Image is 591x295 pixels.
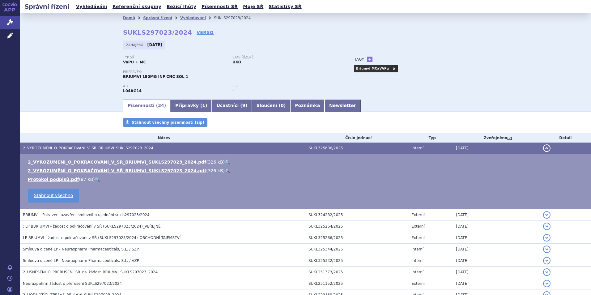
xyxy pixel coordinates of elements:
[281,103,284,108] span: 0
[28,177,79,182] a: Protokol podpisů.pdf
[543,268,551,276] button: detail
[147,43,162,47] strong: [DATE]
[123,118,207,127] a: Stáhnout všechny písemnosti (zip)
[212,100,252,112] a: Účastníci (9)
[123,60,146,64] strong: VaPÚ + MC
[408,133,453,143] th: Typ
[123,100,171,112] a: Písemnosti (34)
[411,281,424,286] span: Externí
[123,56,226,59] p: Typ SŘ:
[305,255,408,267] td: SUKL325332/2025
[453,267,540,278] td: [DATE]
[367,57,372,62] a: +
[411,213,424,217] span: Externí
[232,60,241,64] strong: UKO
[411,224,424,229] span: Externí
[197,29,214,36] a: VERSO
[305,209,408,221] td: SUKL324282/2025
[123,16,135,20] a: Domů
[23,247,139,251] span: Smlouva o ceně LP - Neuraxpharm Pharmaceuticals, S.L. / SZP
[411,270,423,274] span: Interní
[23,146,153,150] span: 2_VYROZUMĚNÍ_O_POKRAČOVÁNÍ_V_SŘ_BRIUMVI_SUKLS297023_2024
[241,2,265,11] a: Moje SŘ
[267,2,303,11] a: Statistiky SŘ
[305,278,408,289] td: SUKL251152/2025
[305,244,408,255] td: SUKL325344/2025
[232,84,336,88] p: RS:
[232,56,336,59] p: Stav řízení:
[123,84,226,88] p: ATC:
[305,133,408,143] th: Číslo jednací
[305,232,408,244] td: SUKL325266/2025
[23,270,158,274] span: 2_USNESENÍ_O_PŘERUŠENÍ_SŘ_na_žádost_BRIUMVI_SUKLS297023_2024
[354,56,364,63] h3: Tagy
[132,120,204,125] span: Stáhnout všechny písemnosti (zip)
[200,2,240,11] a: Písemnosti SŘ
[81,177,93,182] span: 87 kB
[208,168,223,173] span: 326 kB
[143,16,172,20] a: Správní řízení
[158,103,164,108] span: 34
[411,247,423,251] span: Interní
[411,259,423,263] span: Interní
[123,89,142,93] strong: UBLITUXIMAB
[23,224,160,229] span: : LP BBRIUMVI - žádost o pokračování v SŘ (SUKLS297023/2024)_VEŘEJNÉ
[225,168,230,173] a: 🔍
[123,29,192,36] strong: SUKLS297023/2024
[354,65,390,72] a: Briumvi MCaVAPu
[28,176,585,182] li: ( )
[453,255,540,267] td: [DATE]
[95,177,100,182] a: 🔍
[242,103,245,108] span: 9
[23,281,122,286] span: Neuraxpahrm žádost o přerušení SUKLS297023/2024
[325,100,361,112] a: Newsletter
[290,100,325,112] a: Poznámka
[111,2,163,11] a: Referenční skupiny
[20,133,305,143] th: Název
[453,209,540,221] td: [DATE]
[453,143,540,154] td: [DATE]
[507,136,512,140] abbr: (?)
[411,146,423,150] span: Interní
[305,267,408,278] td: SUKL251373/2025
[23,213,150,217] span: BRIUMVI - Potvrzení uzavření smluvního ujednání sukls297023/2024
[252,100,290,112] a: Sloučení (0)
[543,280,551,287] button: detail
[23,259,139,263] span: Smlouva o ceně LP - Neuraxpharm Pharmaceuticals, S.L. / VZP
[180,16,206,20] a: Vyhledávání
[123,70,342,74] p: Přípravek:
[543,223,551,230] button: detail
[543,211,551,219] button: detail
[28,168,585,174] li: ( )
[543,246,551,253] button: detail
[453,133,540,143] th: Zveřejněno
[208,160,223,165] span: 326 kB
[165,2,198,11] a: Běžící lhůty
[305,221,408,232] td: SUKL325264/2025
[453,232,540,244] td: [DATE]
[543,234,551,242] button: detail
[23,236,181,240] span: LP BRIUMVI - žádost o pokračování v SŘ (SUKLS297023/2024)_OBCHODNÍ TAJEMSTVÍ
[543,257,551,264] button: detail
[123,75,188,79] span: BRIUMVI 150MG INF CNC SOL 1
[20,2,74,11] h2: Správní řízení
[305,143,408,154] td: SUKL325606/2025
[540,133,591,143] th: Detail
[411,236,424,240] span: Externí
[202,103,205,108] span: 1
[74,2,109,11] a: Vyhledávání
[28,160,206,165] a: 2_VYROZUMENI_O_POKRACOVANI_V_SR_BRIUMVI_SUKLS297023_2024.pdf
[225,160,230,165] a: 🔍
[28,189,79,203] a: Stáhnout všechno
[28,159,585,165] li: ( )
[453,278,540,289] td: [DATE]
[126,42,146,47] span: Zahájeno:
[28,168,206,173] a: 2_VYROZUMĚNÍ_O_POKRAČOVÁNÍ_V_SŘ_BRIUMVI_SUKLS297023_2024.pdf
[543,144,551,152] button: detail
[171,100,212,112] a: Přípravky (1)
[453,244,540,255] td: [DATE]
[232,89,234,93] strong: -
[453,221,540,232] td: [DATE]
[214,13,259,23] li: SUKLS297023/2024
